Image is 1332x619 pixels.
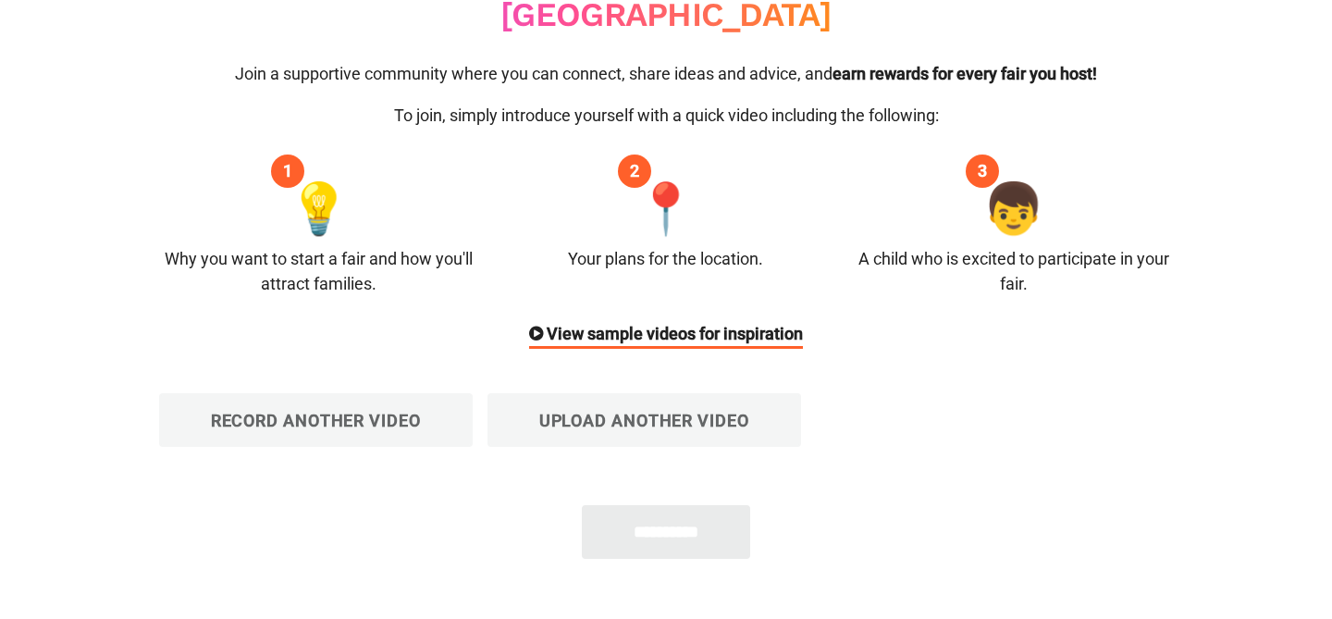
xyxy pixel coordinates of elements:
span: 💡 [288,171,350,246]
span: 📍 [635,171,697,246]
div: Your plans for the location. [568,246,763,271]
div: Why you want to start a fair and how you'll attract families. [159,246,479,296]
p: Join a supportive community where you can connect, share ideas and advice, and [159,61,1174,86]
div: 2 [618,155,651,188]
p: To join, simply introduce yourself with a quick video including the following: [159,103,1174,128]
div: A child who is excited to participate in your fair. [854,246,1174,296]
div: 3 [966,155,999,188]
label: Record another video [159,393,473,447]
span: earn rewards for every fair you host! [832,64,1097,83]
label: Upload another video [487,393,801,447]
div: 1 [271,155,304,188]
div: View sample videos for inspiration [529,321,804,349]
span: 👦 [982,171,1044,246]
